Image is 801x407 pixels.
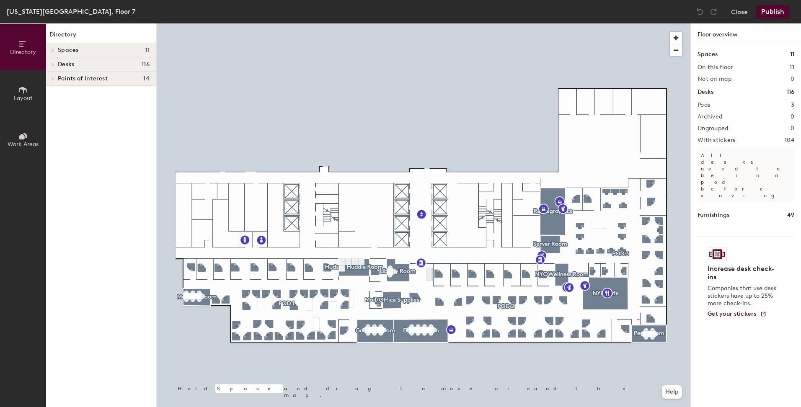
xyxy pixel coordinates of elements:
button: Publish [756,5,789,18]
span: Desks [58,61,74,68]
img: Sticker logo [708,247,727,261]
h2: 3 [791,102,794,108]
span: Points of interest [58,75,108,82]
h1: 49 [787,211,794,220]
h1: Desks [698,88,713,97]
h2: Not on map [698,76,731,82]
span: Layout [14,95,33,102]
h1: Spaces [698,50,718,59]
span: Spaces [58,47,79,54]
h1: Directory [46,30,156,43]
h2: Pods [698,102,710,108]
span: Work Areas [8,141,39,148]
img: Undo [696,8,704,16]
img: Redo [709,8,718,16]
h1: 11 [790,50,794,59]
h1: Floor overview [691,23,801,43]
h2: Archived [698,113,722,120]
p: All desks need to be in a pod before saving [698,149,794,202]
span: 116 [142,61,150,68]
span: Directory [10,49,36,56]
span: Get your stickers [708,310,757,317]
p: Companies that use desk stickers have up to 25% more check-ins. [708,285,779,307]
span: 14 [143,75,150,82]
h2: 11 [790,64,794,71]
h2: 104 [785,137,794,144]
h4: Increase desk check-ins [708,265,779,281]
h2: 0 [791,113,794,120]
h1: Furnishings [698,211,729,220]
h2: 0 [791,76,794,82]
h2: Ungrouped [698,125,729,132]
div: [US_STATE][GEOGRAPHIC_DATA], Floor 7 [7,6,135,17]
a: Get your stickers [708,311,767,318]
h1: 116 [787,88,794,97]
h2: With stickers [698,137,736,144]
button: Help [662,385,682,399]
h2: On this floor [698,64,733,71]
span: 11 [145,47,150,54]
h2: 0 [791,125,794,132]
button: Close [731,5,748,18]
